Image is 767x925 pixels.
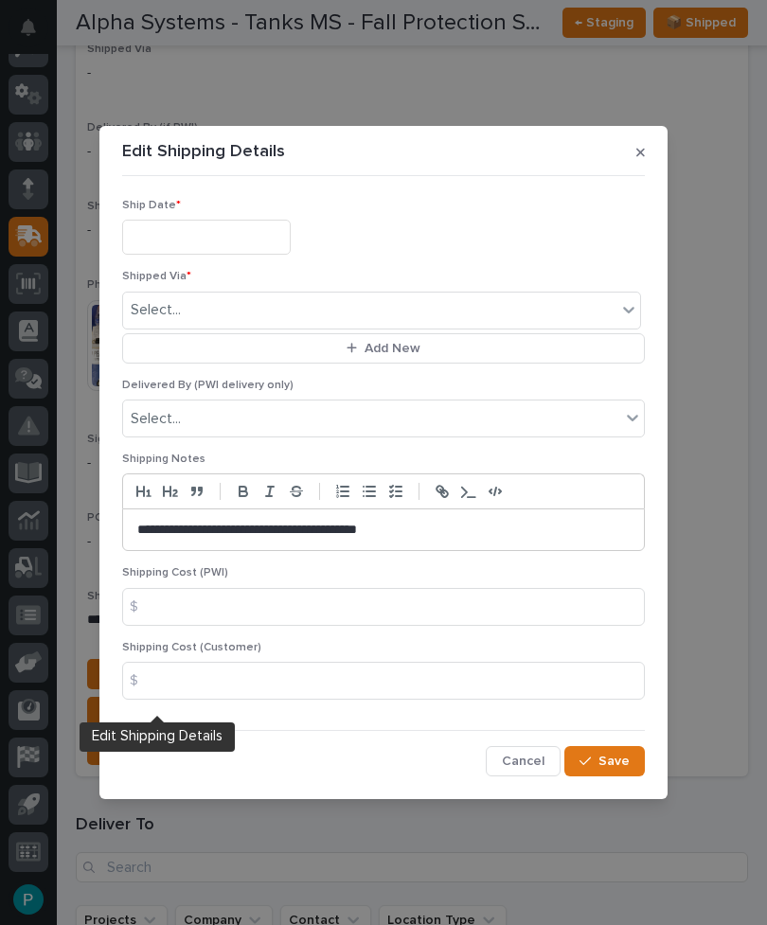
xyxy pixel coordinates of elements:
span: Add New [365,340,420,357]
span: Shipping Notes [122,454,205,465]
span: Cancel [502,753,544,770]
button: Save [564,746,645,776]
span: Shipping Cost (PWI) [122,567,228,578]
div: Select... [131,409,181,429]
span: Save [598,753,630,770]
span: Delivered By (PWI delivery only) [122,380,294,391]
button: Add New [122,333,645,364]
span: Shipped Via [122,271,191,282]
p: Edit Shipping Details [122,142,285,163]
div: $ [122,662,160,700]
div: $ [122,588,160,626]
span: Shipping Cost (Customer) [122,642,261,653]
span: Ship Date [122,200,181,211]
div: Select... [131,300,181,320]
button: Cancel [486,746,561,776]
